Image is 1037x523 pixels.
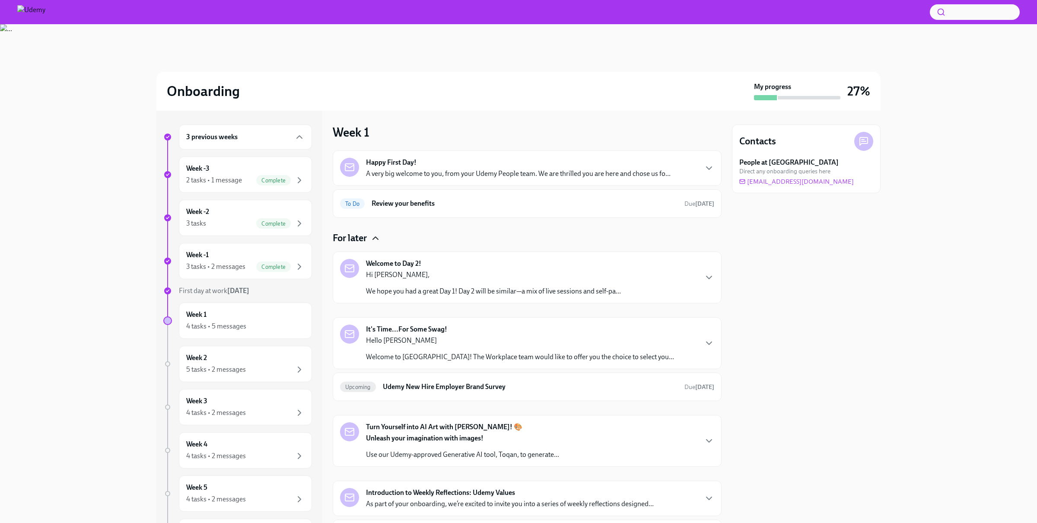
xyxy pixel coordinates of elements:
strong: My progress [754,82,791,92]
h6: Udemy New Hire Employer Brand Survey [383,382,678,392]
a: First day at work[DATE] [163,286,312,296]
strong: Welcome to Day 2! [366,259,421,268]
h6: Week 3 [186,396,207,406]
div: 2 tasks • 1 message [186,175,242,185]
a: Week -32 tasks • 1 messageComplete [163,156,312,193]
h6: Week 5 [186,483,207,492]
p: Use our Udemy-approved Generative AI tool, Toqan, to generate... [366,450,559,459]
a: To DoReview your benefitsDue[DATE] [340,197,714,210]
strong: [DATE] [695,200,714,207]
h6: Week -2 [186,207,209,217]
div: For later [333,232,722,245]
a: Week 44 tasks • 2 messages [163,432,312,469]
a: UpcomingUdemy New Hire Employer Brand SurveyDue[DATE] [340,380,714,394]
strong: [DATE] [227,287,249,295]
h4: For later [333,232,367,245]
span: Complete [256,220,291,227]
strong: Unleash your imagination with images! [366,434,484,442]
h4: Contacts [739,135,776,148]
div: 4 tasks • 2 messages [186,451,246,461]
a: Week 54 tasks • 2 messages [163,475,312,512]
span: Complete [256,264,291,270]
span: To Do [340,201,365,207]
h6: Week -1 [186,250,209,260]
p: As part of your onboarding, we’re excited to invite you into a series of weekly reflections desig... [366,499,654,509]
h6: Week 4 [186,440,207,449]
strong: People at [GEOGRAPHIC_DATA] [739,158,839,167]
div: 4 tasks • 2 messages [186,494,246,504]
h2: Onboarding [167,83,240,100]
span: August 21st, 2025 08:00 [684,200,714,208]
h3: 27% [847,83,870,99]
h6: Week -3 [186,164,210,173]
span: August 16th, 2025 08:00 [684,383,714,391]
strong: It's Time...For Some Swag! [366,325,447,334]
strong: [DATE] [695,383,714,391]
span: First day at work [179,287,249,295]
div: 4 tasks • 2 messages [186,408,246,418]
img: Udemy [17,5,45,19]
strong: Introduction to Weekly Reflections: Udemy Values [366,488,515,497]
div: 3 tasks [186,219,206,228]
span: Complete [256,177,291,184]
p: Hello [PERSON_NAME] [366,336,674,345]
p: We hope you had a great Day 1! Day 2 will be similar—a mix of live sessions and self-pa... [366,287,621,296]
span: Due [684,383,714,391]
a: Week 34 tasks • 2 messages [163,389,312,425]
a: Week 14 tasks • 5 messages [163,303,312,339]
strong: Happy First Day! [366,158,417,167]
strong: Turn Yourself into AI Art with [PERSON_NAME]! 🎨 [366,422,522,432]
span: Direct any onboarding queries here [739,167,830,175]
p: A very big welcome to you, from your Udemy People team. We are thrilled you are here and chose us... [366,169,671,179]
div: 4 tasks • 5 messages [186,322,246,331]
h6: 3 previous weeks [186,132,238,142]
h6: Week 2 [186,353,207,363]
a: Week -13 tasks • 2 messagesComplete [163,243,312,279]
h3: Week 1 [333,124,369,140]
p: Welcome to [GEOGRAPHIC_DATA]! The Workplace team would like to offer you the choice to select you... [366,352,674,362]
a: [EMAIL_ADDRESS][DOMAIN_NAME] [739,177,854,186]
h6: Review your benefits [372,199,678,208]
span: Upcoming [340,384,376,390]
h6: Week 1 [186,310,207,319]
div: 3 previous weeks [179,124,312,150]
p: Hi [PERSON_NAME], [366,270,621,280]
div: 3 tasks • 2 messages [186,262,245,271]
div: 5 tasks • 2 messages [186,365,246,374]
a: Week -23 tasksComplete [163,200,312,236]
a: Week 25 tasks • 2 messages [163,346,312,382]
span: Due [684,200,714,207]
